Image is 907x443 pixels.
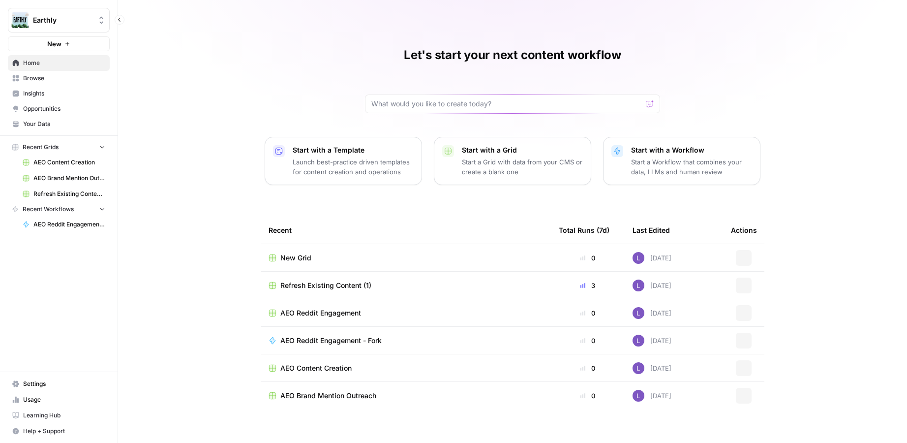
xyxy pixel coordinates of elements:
[23,380,105,388] span: Settings
[23,120,105,128] span: Your Data
[633,307,671,319] div: [DATE]
[269,253,543,263] a: New Grid
[603,137,760,185] button: Start with a WorkflowStart a Workflow that combines your data, LLMs and human review
[404,47,621,63] h1: Let's start your next content workflow
[33,174,105,183] span: AEO Brand Mention Outreach
[280,308,361,318] span: AEO Reddit Engagement
[18,155,110,170] a: AEO Content Creation
[8,36,110,51] button: New
[8,101,110,117] a: Opportunities
[8,116,110,132] a: Your Data
[8,8,110,32] button: Workspace: Earthly
[280,281,371,290] span: Refresh Existing Content (1)
[559,217,609,244] div: Total Runs (7d)
[293,145,414,155] p: Start with a Template
[23,143,59,152] span: Recent Grids
[47,39,61,49] span: New
[280,391,376,401] span: AEO Brand Mention Outreach
[23,104,105,113] span: Opportunities
[8,202,110,217] button: Recent Workflows
[33,15,92,25] span: Earthly
[269,281,543,290] a: Refresh Existing Content (1)
[269,363,543,373] a: AEO Content Creation
[33,190,105,198] span: Refresh Existing Content (1)
[8,408,110,423] a: Learning Hub
[23,89,105,98] span: Insights
[8,423,110,439] button: Help + Support
[559,363,617,373] div: 0
[462,145,583,155] p: Start with a Grid
[633,362,644,374] img: rn7sh892ioif0lo51687sih9ndqw
[280,363,352,373] span: AEO Content Creation
[8,55,110,71] a: Home
[462,157,583,177] p: Start a Grid with data from your CMS or create a blank one
[8,392,110,408] a: Usage
[269,217,543,244] div: Recent
[633,280,644,291] img: rn7sh892ioif0lo51687sih9ndqw
[633,307,644,319] img: rn7sh892ioif0lo51687sih9ndqw
[633,390,644,402] img: rn7sh892ioif0lo51687sih9ndqw
[280,253,311,263] span: New Grid
[8,376,110,392] a: Settings
[11,11,29,29] img: Earthly Logo
[559,391,617,401] div: 0
[631,145,752,155] p: Start with a Workflow
[633,335,644,347] img: rn7sh892ioif0lo51687sih9ndqw
[265,137,422,185] button: Start with a TemplateLaunch best-practice driven templates for content creation and operations
[633,252,644,264] img: rn7sh892ioif0lo51687sih9ndqw
[8,140,110,155] button: Recent Grids
[633,252,671,264] div: [DATE]
[633,335,671,347] div: [DATE]
[18,186,110,202] a: Refresh Existing Content (1)
[33,158,105,167] span: AEO Content Creation
[559,308,617,318] div: 0
[8,70,110,86] a: Browse
[33,220,105,229] span: AEO Reddit Engagement - Fork
[633,217,670,244] div: Last Edited
[18,170,110,186] a: AEO Brand Mention Outreach
[633,390,671,402] div: [DATE]
[731,217,757,244] div: Actions
[8,86,110,101] a: Insights
[633,362,671,374] div: [DATE]
[23,395,105,404] span: Usage
[23,205,74,214] span: Recent Workflows
[23,411,105,420] span: Learning Hub
[23,74,105,83] span: Browse
[559,281,617,290] div: 3
[559,253,617,263] div: 0
[23,427,105,436] span: Help + Support
[280,336,382,346] span: AEO Reddit Engagement - Fork
[269,391,543,401] a: AEO Brand Mention Outreach
[269,336,543,346] a: AEO Reddit Engagement - Fork
[293,157,414,177] p: Launch best-practice driven templates for content creation and operations
[631,157,752,177] p: Start a Workflow that combines your data, LLMs and human review
[633,280,671,291] div: [DATE]
[434,137,591,185] button: Start with a GridStart a Grid with data from your CMS or create a blank one
[18,217,110,232] a: AEO Reddit Engagement - Fork
[269,308,543,318] a: AEO Reddit Engagement
[371,99,642,109] input: What would you like to create today?
[23,59,105,67] span: Home
[559,336,617,346] div: 0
